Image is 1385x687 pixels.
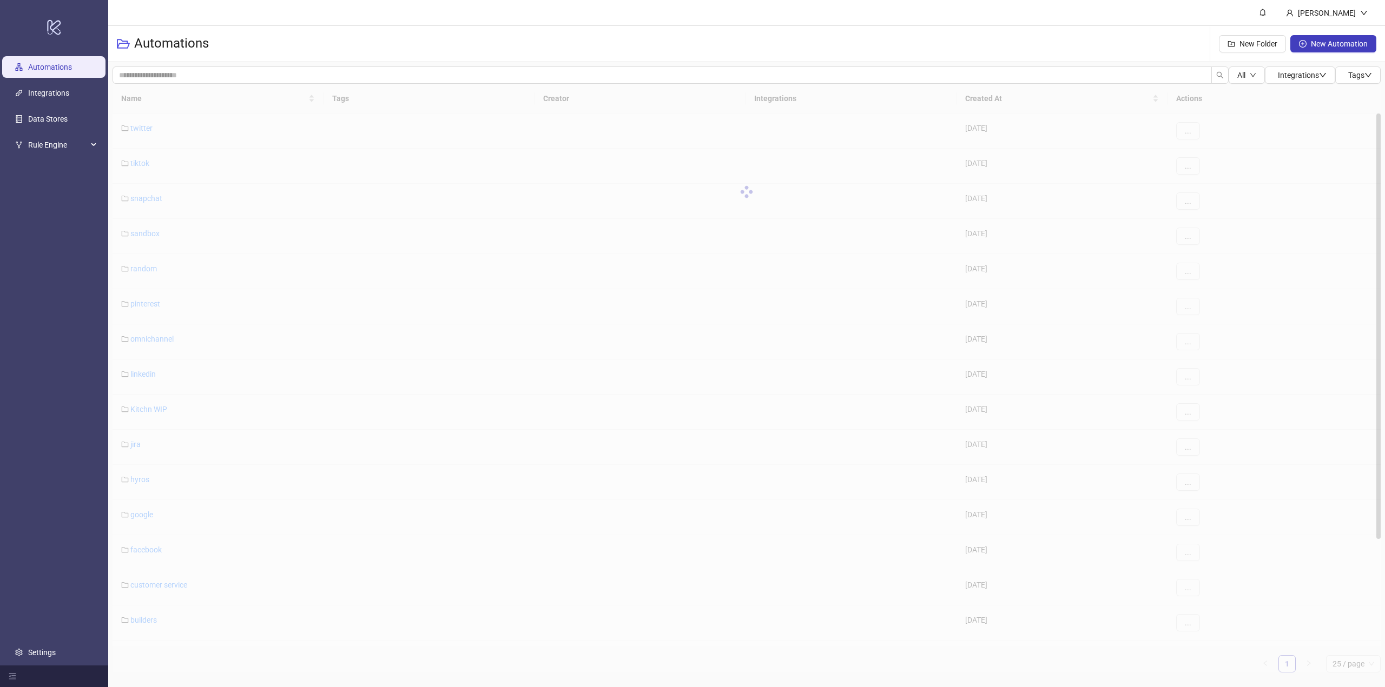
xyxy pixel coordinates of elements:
button: Alldown [1229,66,1265,84]
span: menu-fold [9,672,16,680]
span: folder-open [117,37,130,50]
span: folder-add [1228,40,1235,48]
h3: Automations [134,35,209,52]
span: fork [15,141,23,149]
a: Settings [28,648,56,657]
span: New Automation [1311,39,1368,48]
span: Integrations [1278,71,1327,79]
span: plus-circle [1299,40,1307,48]
button: Integrationsdown [1265,66,1335,84]
span: Rule Engine [28,134,88,156]
span: down [1364,71,1372,79]
a: Integrations [28,89,69,97]
span: down [1319,71,1327,79]
span: Tags [1348,71,1372,79]
div: [PERSON_NAME] [1294,7,1360,19]
span: All [1237,71,1245,79]
span: user [1286,9,1294,17]
span: search [1216,71,1224,79]
span: New Folder [1239,39,1277,48]
a: Data Stores [28,115,68,123]
span: down [1250,72,1256,78]
button: Tagsdown [1335,66,1381,84]
span: bell [1259,9,1267,16]
button: New Folder [1219,35,1286,52]
span: down [1360,9,1368,17]
button: New Automation [1290,35,1376,52]
a: Automations [28,63,72,71]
